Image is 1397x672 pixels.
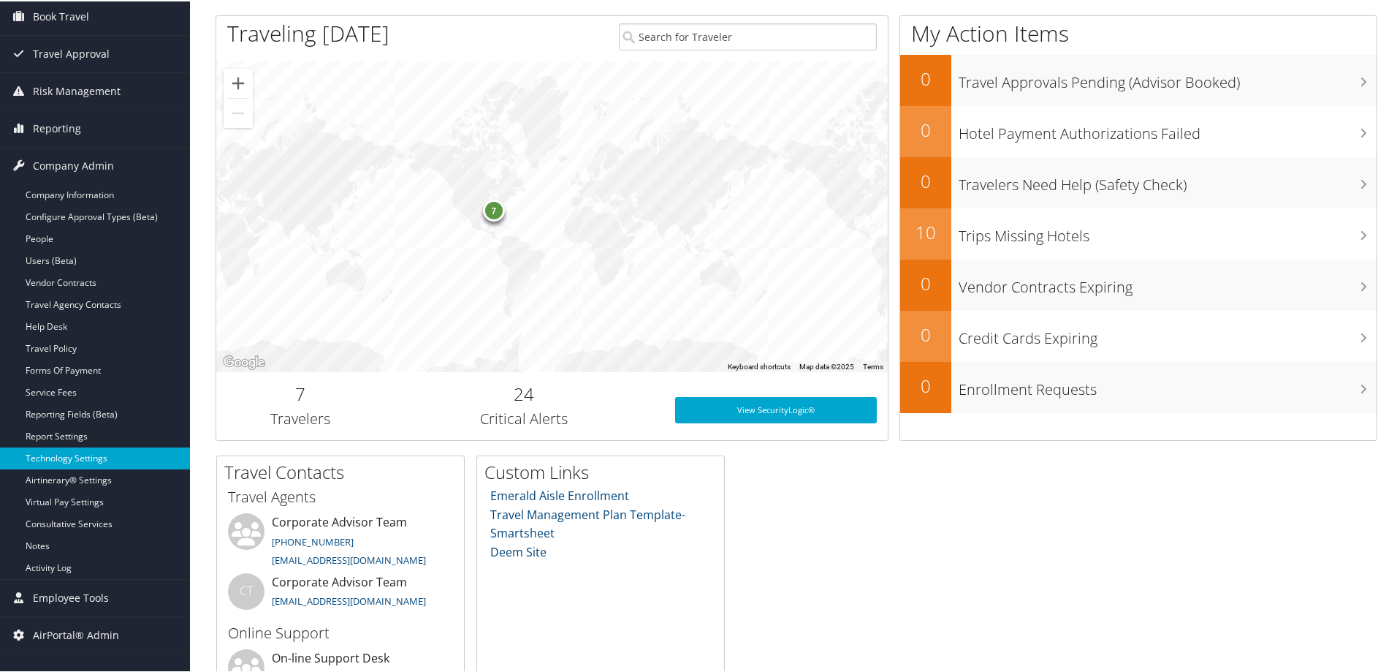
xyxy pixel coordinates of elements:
[900,270,951,295] h2: 0
[490,505,685,540] a: Travel Management Plan Template- Smartsheet
[900,105,1377,156] a: 0Hotel Payment Authorizations Failed
[959,371,1377,399] h3: Enrollment Requests
[220,352,268,371] a: Open this area in Google Maps (opens a new window)
[959,64,1377,91] h3: Travel Approvals Pending (Advisor Booked)
[900,17,1377,48] h1: My Action Items
[900,258,1377,309] a: 0Vendor Contracts Expiring
[900,321,951,346] h2: 0
[33,578,109,615] span: Employee Tools
[228,486,453,506] h3: Travel Agents
[959,217,1377,245] h3: Trips Missing Hotels
[227,380,373,405] h2: 7
[959,115,1377,143] h3: Hotel Payment Authorizations Failed
[900,167,951,192] h2: 0
[395,380,653,405] h2: 24
[220,352,268,371] img: Google
[221,512,460,572] li: Corporate Advisor Team
[272,534,354,547] a: [PHONE_NUMBER]
[272,552,426,565] a: [EMAIL_ADDRESS][DOMAIN_NAME]
[900,156,1377,207] a: 0Travelers Need Help (Safety Check)
[900,65,951,90] h2: 0
[900,116,951,141] h2: 0
[900,53,1377,105] a: 0Travel Approvals Pending (Advisor Booked)
[33,109,81,146] span: Reporting
[900,360,1377,412] a: 0Enrollment Requests
[900,372,951,397] h2: 0
[33,146,114,183] span: Company Admin
[900,309,1377,360] a: 0Credit Cards Expiring
[224,97,253,127] button: Zoom out
[221,572,460,619] li: Corporate Advisor Team
[675,396,877,422] a: View SecurityLogic®
[490,486,629,502] a: Emerald Aisle Enrollment
[272,593,426,606] a: [EMAIL_ADDRESS][DOMAIN_NAME]
[799,361,854,369] span: Map data ©2025
[900,219,951,243] h2: 10
[863,361,883,369] a: Terms (opens in new tab)
[959,320,1377,347] h3: Credit Cards Expiring
[227,407,373,428] h3: Travelers
[33,34,110,71] span: Travel Approval
[900,207,1377,258] a: 10Trips Missing Hotels
[224,458,464,483] h2: Travel Contacts
[484,458,724,483] h2: Custom Links
[227,17,389,48] h1: Traveling [DATE]
[228,622,453,642] h3: Online Support
[490,543,547,559] a: Deem Site
[728,360,791,371] button: Keyboard shortcuts
[395,407,653,428] h3: Critical Alerts
[33,72,121,108] span: Risk Management
[224,67,253,97] button: Zoom in
[228,572,264,608] div: CT
[959,166,1377,194] h3: Travelers Need Help (Safety Check)
[619,22,877,49] input: Search for Traveler
[33,616,119,652] span: AirPortal® Admin
[959,268,1377,296] h3: Vendor Contracts Expiring
[483,198,505,220] div: 7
